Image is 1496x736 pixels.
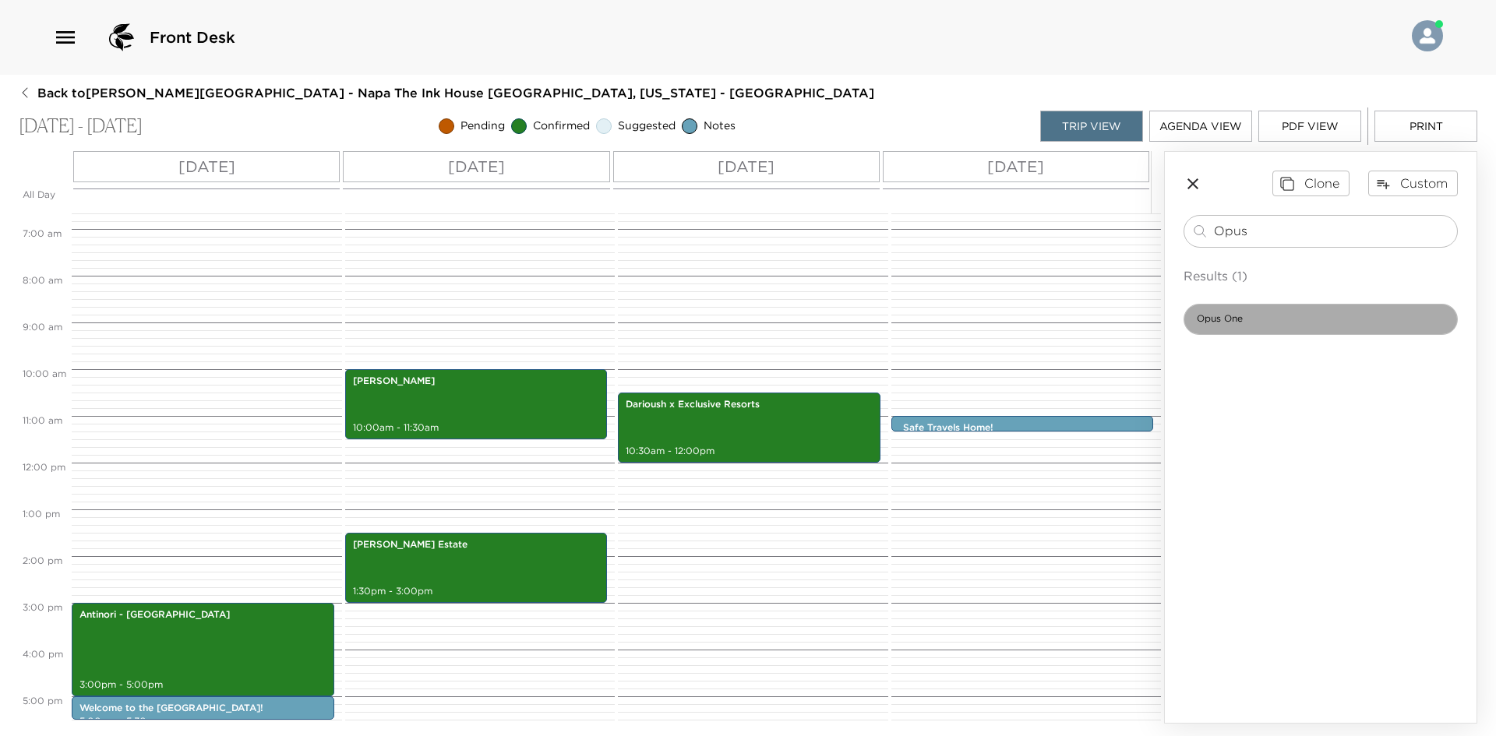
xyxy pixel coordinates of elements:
[19,227,65,239] span: 7:00 AM
[19,368,70,379] span: 10:00 AM
[73,151,340,182] button: [DATE]
[72,696,334,720] div: Welcome to the [GEOGRAPHIC_DATA]!5:00pm - 5:30pm
[704,118,736,134] span: Notes
[1214,222,1451,240] input: Search for activities
[19,601,66,613] span: 3:00 PM
[150,26,235,48] span: Front Desk
[353,538,600,551] p: [PERSON_NAME] Estate
[72,603,334,696] div: Antinori - [GEOGRAPHIC_DATA]3:00pm - 5:00pm
[353,375,600,388] p: [PERSON_NAME]
[718,155,774,178] p: [DATE]
[987,155,1044,178] p: [DATE]
[79,702,326,715] p: Welcome to the [GEOGRAPHIC_DATA]!
[533,118,590,134] span: Confirmed
[613,151,880,182] button: [DATE]
[626,398,873,411] p: Darioush x Exclusive Resorts
[1184,266,1458,285] p: Results (1)
[891,416,1154,431] div: Safe Travels Home!
[19,555,66,566] span: 2:00 PM
[618,393,880,463] div: Darioush x Exclusive Resorts10:30am - 12:00pm
[1412,20,1443,51] img: User
[178,155,235,178] p: [DATE]
[19,115,143,138] p: [DATE] - [DATE]
[19,695,66,706] span: 5:00 PM
[353,585,600,598] p: 1:30pm - 3:00pm
[1184,304,1458,335] div: Opus One
[19,508,64,519] span: 1:00 PM
[1258,111,1361,142] button: PDF View
[618,118,676,134] span: Suggested
[19,274,66,286] span: 8:00 AM
[19,648,67,660] span: 4:00 PM
[1368,171,1458,195] button: Custom
[23,188,68,202] p: All Day
[79,678,326,692] p: 3:00pm - 5:00pm
[79,608,326,622] p: Antinori - [GEOGRAPHIC_DATA]
[19,414,66,426] span: 11:00 AM
[343,151,609,182] button: [DATE]
[1374,111,1477,142] button: Print
[19,461,69,473] span: 12:00 PM
[626,445,873,458] p: 10:30am - 12:00pm
[1040,111,1143,142] button: Trip View
[460,118,505,134] span: Pending
[37,84,874,101] span: Back to [PERSON_NAME][GEOGRAPHIC_DATA] - Napa The Ink House [GEOGRAPHIC_DATA], [US_STATE] - [GEOG...
[1184,312,1255,326] span: Opus One
[345,369,608,439] div: [PERSON_NAME]10:00am - 11:30am
[448,155,505,178] p: [DATE]
[345,533,608,603] div: [PERSON_NAME] Estate1:30pm - 3:00pm
[1272,171,1350,195] button: Clone
[19,321,66,333] span: 9:00 AM
[353,421,600,435] p: 10:00am - 11:30am
[1149,111,1252,142] button: Agenda View
[903,421,1150,435] p: Safe Travels Home!
[79,715,326,728] p: 5:00pm - 5:30pm
[883,151,1149,182] button: [DATE]
[19,84,874,101] button: Back to[PERSON_NAME][GEOGRAPHIC_DATA] - Napa The Ink House [GEOGRAPHIC_DATA], [US_STATE] - [GEOGR...
[103,19,140,56] img: logo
